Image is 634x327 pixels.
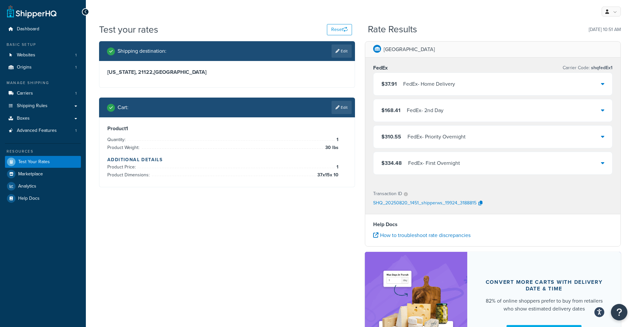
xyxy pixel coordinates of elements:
[5,61,81,74] li: Origins
[75,91,77,96] span: 1
[107,69,347,75] h3: [US_STATE], 21122 , [GEOGRAPHIC_DATA]
[5,125,81,137] li: Advanced Features
[118,48,166,54] h2: Shipping destination :
[5,193,81,204] a: Help Docs
[589,25,621,34] p: [DATE] 10:51 AM
[18,171,43,177] span: Marketplace
[368,24,417,35] h2: Rate Results
[107,125,347,132] h3: Product 1
[5,49,81,61] a: Websites1
[75,128,77,134] span: 1
[316,171,338,179] span: 37 x 15 x 10
[327,24,352,35] button: Reset
[407,106,443,115] div: FedEx - 2nd Day
[373,231,471,239] a: How to troubleshoot rate discrepancies
[5,80,81,86] div: Manage Shipping
[17,91,33,96] span: Carriers
[107,171,151,178] span: Product Dimensions:
[5,149,81,154] div: Resources
[75,65,77,70] span: 1
[324,144,338,152] span: 30 lbs
[107,163,137,170] span: Product Price:
[5,112,81,125] a: Boxes
[5,87,81,100] li: Carriers
[332,101,352,114] a: Edit
[611,304,627,320] button: Open Resource Center
[107,144,141,151] span: Product Weight:
[17,52,35,58] span: Websites
[17,65,32,70] span: Origins
[483,297,605,313] div: 82% of online shoppers prefer to buy from retailers who show estimated delivery dates
[17,103,48,109] span: Shipping Rules
[5,180,81,192] a: Analytics
[5,125,81,137] a: Advanced Features1
[17,128,57,134] span: Advanced Features
[335,163,338,171] span: 1
[5,168,81,180] a: Marketplace
[17,116,30,121] span: Boxes
[381,106,401,114] span: $168.41
[5,42,81,47] div: Basic Setup
[17,26,39,32] span: Dashboard
[18,196,40,201] span: Help Docs
[75,52,77,58] span: 1
[408,159,460,168] div: FedEx - First Overnight
[373,198,476,208] p: SHQ_20250820_1451_shipperws_19924_3188815
[5,87,81,100] a: Carriers1
[373,189,402,198] p: Transaction ID
[384,45,435,54] p: [GEOGRAPHIC_DATA]
[5,100,81,112] a: Shipping Rules
[483,279,605,292] div: Convert more carts with delivery date & time
[18,159,50,165] span: Test Your Rates
[5,23,81,35] a: Dashboard
[590,64,613,71] span: shqfedEx1
[381,133,401,140] span: $310.55
[373,221,613,228] h4: Help Docs
[407,132,466,141] div: FedEx - Priority Overnight
[381,159,402,167] span: $334.48
[107,156,347,163] h4: Additional Details
[118,104,128,110] h2: Cart :
[403,79,455,89] div: FedEx - Home Delivery
[5,61,81,74] a: Origins1
[332,45,352,58] a: Edit
[107,136,127,143] span: Quantity:
[5,156,81,168] a: Test Your Rates
[99,23,158,36] h1: Test your rates
[5,49,81,61] li: Websites
[18,184,36,189] span: Analytics
[373,65,388,71] h3: FedEx
[381,80,397,88] span: $37.91
[563,63,613,73] p: Carrier Code:
[335,136,338,144] span: 1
